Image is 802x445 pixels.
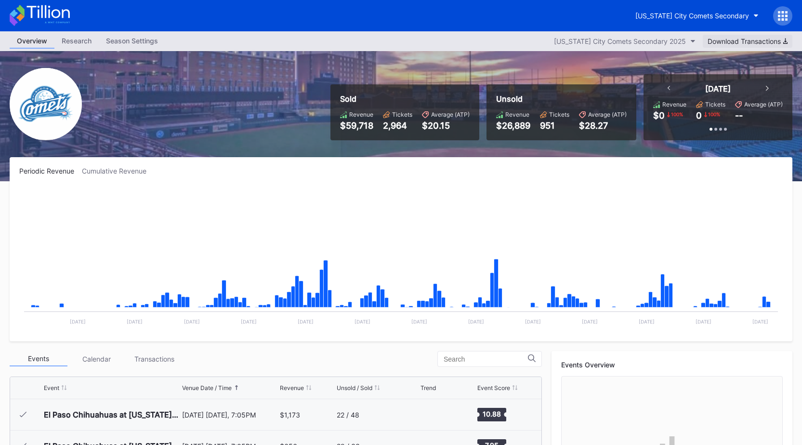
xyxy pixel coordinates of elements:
[10,68,82,140] img: Oklahoma_City_Dodgers.png
[561,361,783,369] div: Events Overview
[670,110,684,118] div: 100 %
[653,110,665,121] div: $0
[19,167,82,175] div: Periodic Revenue
[582,319,598,324] text: [DATE]
[337,384,372,391] div: Unsold / Sold
[10,34,54,49] a: Overview
[337,411,359,419] div: 22 / 48
[184,319,200,324] text: [DATE]
[696,319,711,324] text: [DATE]
[54,34,99,49] a: Research
[182,411,277,419] div: [DATE] [DATE], 7:05PM
[298,319,314,324] text: [DATE]
[280,384,304,391] div: Revenue
[340,94,470,104] div: Sold
[588,111,627,118] div: Average (ATP)
[99,34,165,48] div: Season Settings
[421,384,436,391] div: Trend
[744,101,783,108] div: Average (ATP)
[525,319,541,324] text: [DATE]
[477,384,510,391] div: Event Score
[696,110,702,121] div: 0
[125,351,183,366] div: Transactions
[752,319,768,324] text: [DATE]
[340,121,373,131] div: $59,718
[579,121,627,131] div: $28.27
[496,121,530,131] div: $26,889
[349,111,373,118] div: Revenue
[54,34,99,48] div: Research
[421,403,449,427] svg: Chart title
[705,84,731,94] div: [DATE]
[505,111,529,118] div: Revenue
[468,319,484,324] text: [DATE]
[127,319,143,324] text: [DATE]
[628,7,766,25] button: [US_STATE] City Comets Secondary
[635,12,749,20] div: [US_STATE] City Comets Secondary
[549,35,700,48] button: [US_STATE] City Comets Secondary 2025
[67,351,125,366] div: Calendar
[549,111,569,118] div: Tickets
[705,101,725,108] div: Tickets
[708,37,788,45] div: Download Transactions
[703,35,792,48] button: Download Transactions
[707,110,721,118] div: 100 %
[411,319,427,324] text: [DATE]
[431,111,470,118] div: Average (ATP)
[422,121,470,131] div: $20.15
[540,121,569,131] div: 951
[554,37,686,45] div: [US_STATE] City Comets Secondary 2025
[383,121,412,131] div: 2,964
[82,167,154,175] div: Cumulative Revenue
[662,101,686,108] div: Revenue
[99,34,165,49] a: Season Settings
[70,319,86,324] text: [DATE]
[19,187,783,332] svg: Chart title
[355,319,370,324] text: [DATE]
[44,384,59,391] div: Event
[392,111,412,118] div: Tickets
[44,410,180,419] div: El Paso Chihuahuas at [US_STATE][GEOGRAPHIC_DATA] Comets
[10,351,67,366] div: Events
[496,94,627,104] div: Unsold
[639,319,655,324] text: [DATE]
[241,319,257,324] text: [DATE]
[483,410,501,418] text: 10.88
[280,411,300,419] div: $1,173
[182,384,232,391] div: Venue Date / Time
[735,110,743,121] div: --
[444,355,528,363] input: Search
